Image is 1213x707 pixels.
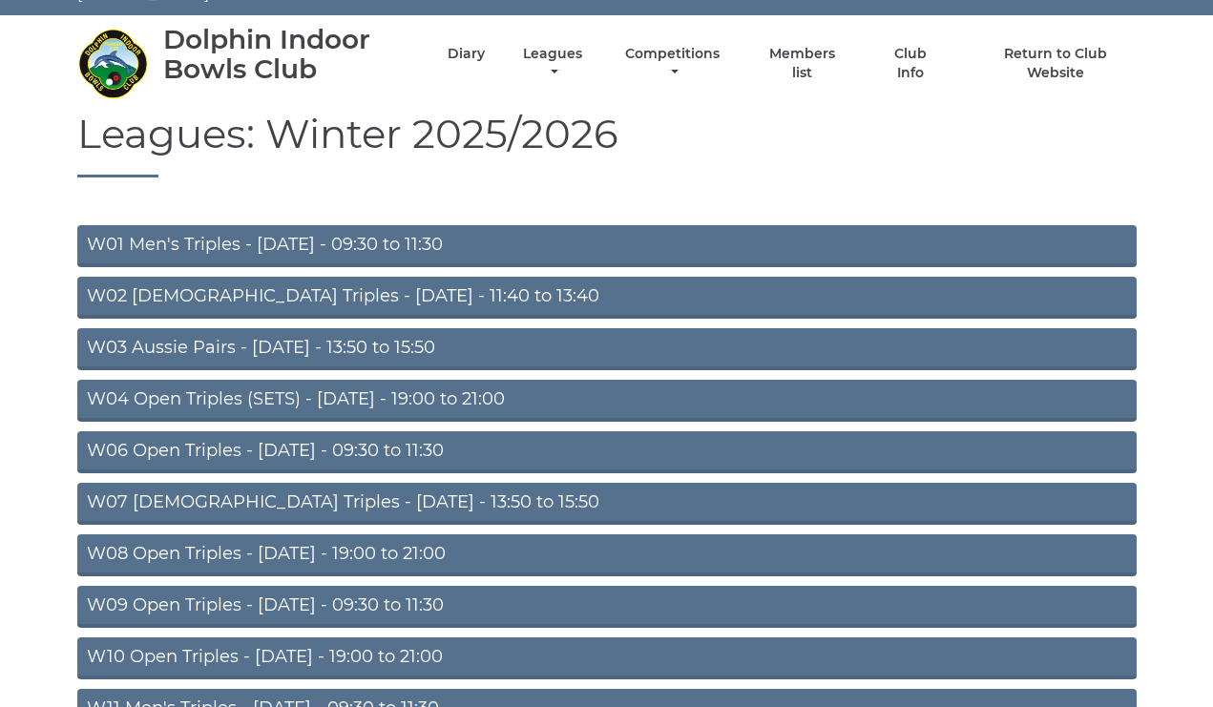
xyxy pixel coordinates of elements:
a: W04 Open Triples (SETS) - [DATE] - 19:00 to 21:00 [77,380,1137,422]
a: W02 [DEMOGRAPHIC_DATA] Triples - [DATE] - 11:40 to 13:40 [77,277,1137,319]
a: W08 Open Triples - [DATE] - 19:00 to 21:00 [77,534,1137,576]
a: W10 Open Triples - [DATE] - 19:00 to 21:00 [77,637,1137,679]
a: Club Info [880,45,942,82]
a: W06 Open Triples - [DATE] - 09:30 to 11:30 [77,431,1137,473]
a: Return to Club Website [974,45,1136,82]
a: Members list [758,45,846,82]
a: Leagues [518,45,587,82]
a: W07 [DEMOGRAPHIC_DATA] Triples - [DATE] - 13:50 to 15:50 [77,483,1137,525]
a: W09 Open Triples - [DATE] - 09:30 to 11:30 [77,586,1137,628]
a: W01 Men's Triples - [DATE] - 09:30 to 11:30 [77,225,1137,267]
div: Dolphin Indoor Bowls Club [163,25,414,84]
a: W03 Aussie Pairs - [DATE] - 13:50 to 15:50 [77,328,1137,370]
a: Competitions [621,45,725,82]
a: Diary [448,45,485,63]
h1: Leagues: Winter 2025/2026 [77,112,1137,177]
img: Dolphin Indoor Bowls Club [77,28,149,99]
